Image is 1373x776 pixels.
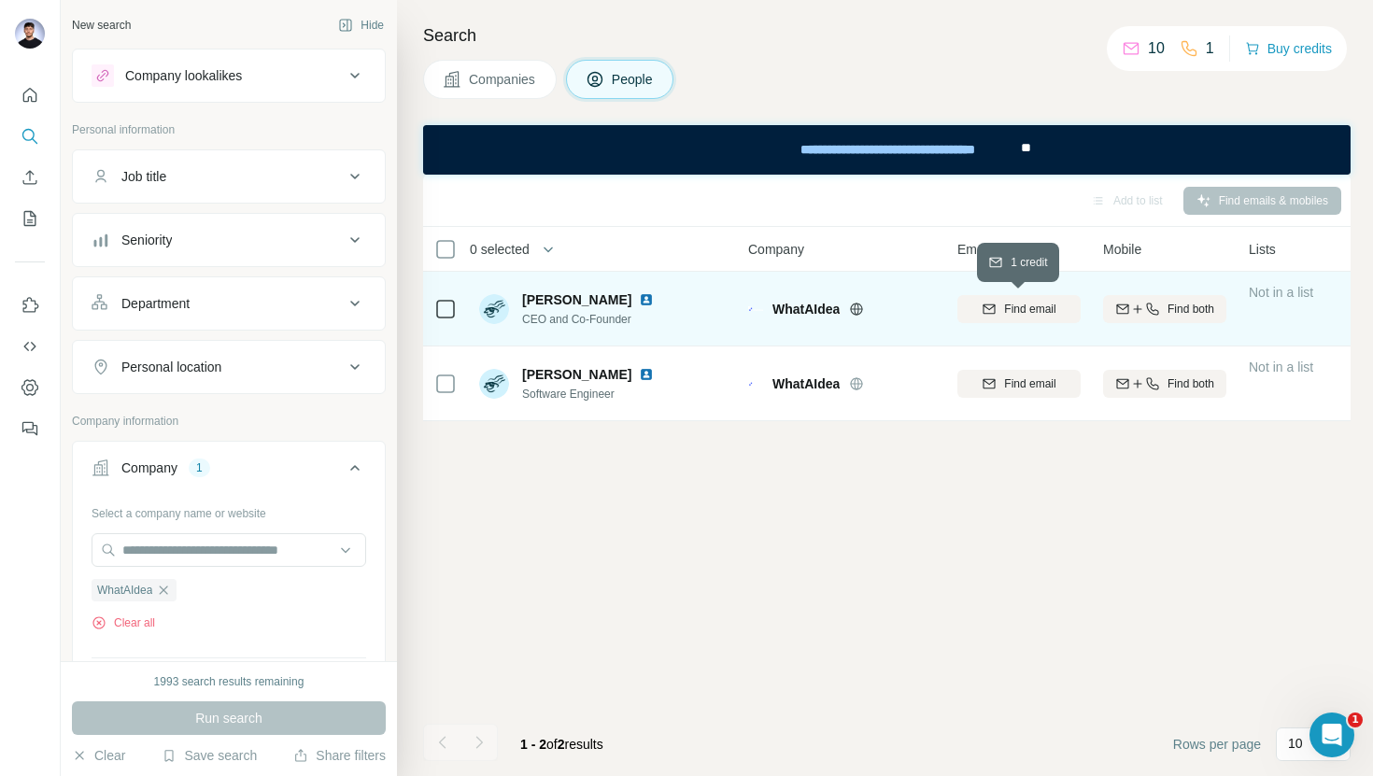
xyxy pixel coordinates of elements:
button: Job title [73,154,385,199]
div: Personal location [121,358,221,376]
img: Logo of WhatAIdea [748,381,763,385]
span: of [546,737,558,752]
span: results [520,737,603,752]
button: Department [73,281,385,326]
span: [PERSON_NAME] [522,290,631,309]
button: Clear all [92,614,155,631]
button: Clear [72,746,125,765]
p: 10 [1148,37,1165,60]
span: Find both [1168,375,1214,392]
div: Company [121,459,177,477]
span: Find email [1004,375,1055,392]
button: My lists [15,202,45,235]
div: 1993 search results remaining [154,673,304,690]
img: LinkedIn logo [639,292,654,307]
button: Find both [1103,295,1226,323]
button: Use Surfe API [15,330,45,363]
span: 0 selected [470,240,530,259]
button: Find both [1103,370,1226,398]
iframe: Intercom live chat [1309,713,1354,757]
div: Department [121,294,190,313]
span: Find email [1004,301,1055,317]
div: New search [72,17,131,34]
span: CEO and Co-Founder [522,311,661,328]
span: 1 [1348,713,1363,727]
button: Dashboard [15,371,45,404]
button: Save search [162,746,257,765]
span: Companies [469,70,537,89]
span: [PERSON_NAME] [522,365,631,384]
span: Software Engineer [522,386,661,402]
span: Lists [1249,240,1276,259]
img: Avatar [479,294,509,324]
img: LinkedIn logo [639,367,654,382]
span: Email [957,240,990,259]
span: Not in a list [1249,285,1313,300]
button: Enrich CSV [15,161,45,194]
button: Feedback [15,412,45,445]
button: Seniority [73,218,385,262]
p: 10 [1288,734,1303,753]
div: Seniority [121,231,172,249]
img: Avatar [479,369,509,399]
p: 1 [1206,37,1214,60]
button: Find email [957,295,1081,323]
button: Hide [325,11,397,39]
span: Rows per page [1173,735,1261,754]
span: WhatAIdea [772,300,840,318]
div: 1 [189,459,210,476]
img: Avatar [15,19,45,49]
span: Not in a list [1249,360,1313,374]
img: Logo of WhatAIdea [748,306,763,310]
span: Mobile [1103,240,1141,259]
span: WhatAIdea [772,374,840,393]
button: Personal location [73,345,385,389]
p: Company information [72,413,386,430]
span: Company [748,240,804,259]
span: WhatAIdea [97,582,152,599]
span: Find both [1168,301,1214,317]
span: People [612,70,655,89]
div: Company lookalikes [125,66,242,85]
div: Select a company name or website [92,498,366,522]
div: Job title [121,167,166,186]
button: Quick start [15,78,45,112]
button: Search [15,120,45,153]
p: Personal information [72,121,386,138]
button: Find email [957,370,1081,398]
h4: Search [423,22,1351,49]
button: Company1 [73,445,385,498]
button: Use Surfe on LinkedIn [15,289,45,322]
iframe: Banner [423,125,1351,175]
button: Buy credits [1245,35,1332,62]
button: Share filters [293,746,386,765]
span: 2 [558,737,565,752]
span: 1 - 2 [520,737,546,752]
button: Company lookalikes [73,53,385,98]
